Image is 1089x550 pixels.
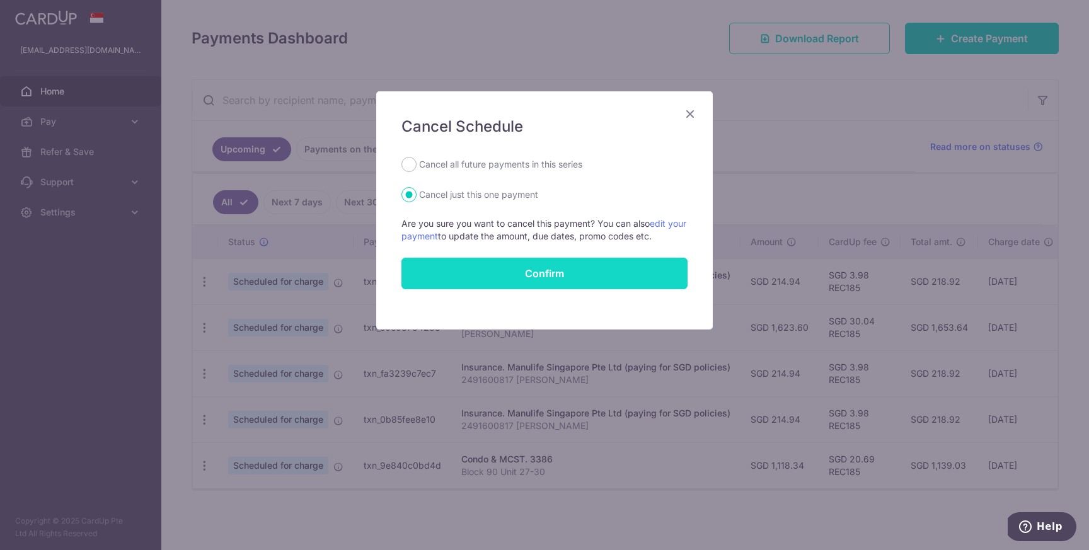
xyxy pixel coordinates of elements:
label: Cancel just this one payment [419,187,538,202]
iframe: Opens a widget where you can find more information [1008,512,1076,544]
h5: Cancel Schedule [401,117,688,137]
label: Cancel all future payments in this series [419,157,582,172]
p: Are you sure you want to cancel this payment? You can also to update the amount, due dates, promo... [401,217,688,243]
button: Close [683,106,698,122]
button: Confirm [401,258,688,289]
